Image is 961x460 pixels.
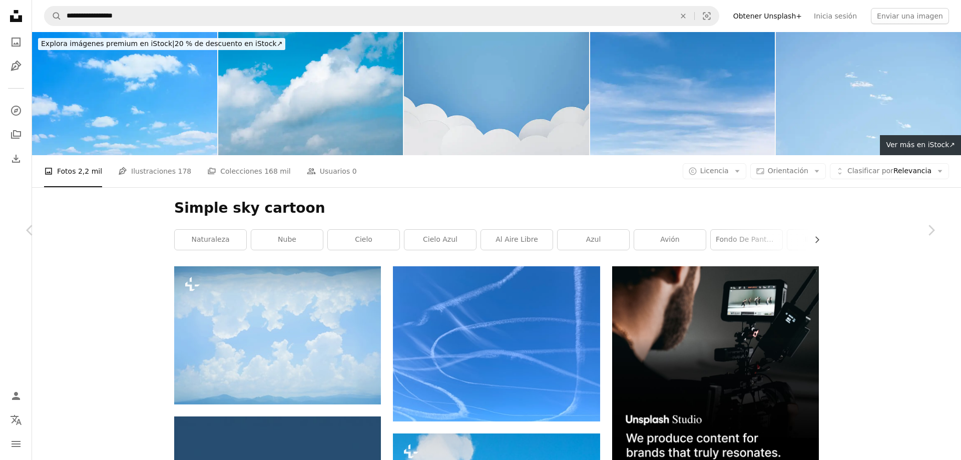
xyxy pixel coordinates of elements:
span: 0 [352,166,357,177]
a: Fotos [6,32,26,52]
a: Iniciar sesión / Registrarse [6,386,26,406]
button: Clasificar porRelevancia [830,163,949,179]
a: Explora imágenes premium en iStock|20 % de descuento en iStock↗ [32,32,291,56]
a: Cielo azul con nubes blancas esponjosas [174,331,381,340]
span: Licencia [700,167,729,175]
img: cloud [218,32,403,155]
a: Colecciones 168 mil [207,155,291,187]
span: Relevancia [847,166,931,176]
a: cielo [328,230,399,250]
img: Nube blanca de estilo de corte de papel de renderizado 3D con fondo azul para fondo de pantalla, ... [404,32,589,155]
a: un grupo de estelas volando a través de un cielo azul [393,339,600,348]
a: Ver más en iStock↗ [880,135,961,155]
button: Búsqueda visual [695,7,719,26]
a: Inicia sesión [808,8,863,24]
img: Nubes cirrus en un cielo azul [590,32,775,155]
span: Clasificar por [847,167,893,175]
button: Orientación [750,163,826,179]
a: al aire libre [481,230,553,250]
a: Ilustraciones 178 [118,155,191,187]
a: azul [558,230,629,250]
span: 168 mil [264,166,291,177]
button: Menú [6,434,26,454]
a: Usuarios 0 [307,155,357,187]
button: desplazar lista a la derecha [808,230,819,250]
span: Ver más en iStock ↗ [886,141,955,149]
a: nube [251,230,323,250]
form: Encuentra imágenes en todo el sitio [44,6,719,26]
span: 20 % de descuento en iStock ↗ [41,40,282,48]
button: Licencia [683,163,746,179]
a: avión [634,230,706,250]
img: Nubes en el cielo [32,32,217,155]
a: cielo azul [404,230,476,250]
img: un grupo de estelas volando a través de un cielo azul [393,266,600,421]
h1: Simple sky cartoon [174,199,819,217]
a: Siguiente [901,182,961,278]
a: Obtener Unsplash+ [727,8,808,24]
a: Historial de descargas [6,149,26,169]
a: Ilustraciones [6,56,26,76]
span: Orientación [768,167,808,175]
img: Cielo azul con nubes blancas esponjosas [174,266,381,404]
button: Enviar una imagen [871,8,949,24]
a: Colecciones [6,125,26,145]
span: Explora imágenes premium en iStock | [41,40,175,48]
button: Idioma [6,410,26,430]
img: cielo azul, fondo de nubes, horizonte de verano, cielo despejado sobre la playa, paisaje, natural... [776,32,961,155]
a: naturaleza [175,230,246,250]
span: 178 [178,166,191,177]
button: Borrar [672,7,694,26]
button: Buscar en Unsplash [45,7,62,26]
a: ilustración [787,230,859,250]
a: Explorar [6,101,26,121]
a: fondo de pantalla [711,230,782,250]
